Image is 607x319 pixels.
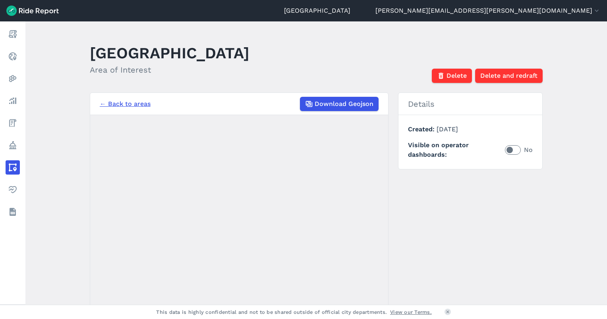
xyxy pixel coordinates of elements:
[6,6,59,16] img: Ride Report
[6,183,20,197] a: Health
[6,160,20,175] a: Areas
[480,71,537,81] span: Delete and redraft
[6,205,20,219] a: Datasets
[447,71,467,81] span: Delete
[505,145,533,155] label: No
[90,42,249,64] h1: [GEOGRAPHIC_DATA]
[437,125,458,133] span: [DATE]
[100,99,151,109] a: ← Back to areas
[432,69,472,83] button: Delete
[300,97,379,111] button: Download Geojson
[475,69,543,83] button: Delete and redraft
[6,27,20,41] a: Report
[375,6,601,15] button: [PERSON_NAME][EMAIL_ADDRESS][PERSON_NAME][DOMAIN_NAME]
[90,64,249,76] h2: Area of Interest
[284,6,350,15] a: [GEOGRAPHIC_DATA]
[6,138,20,152] a: Policy
[408,125,437,133] span: Created
[398,93,542,115] h2: Details
[315,99,373,109] span: Download Geojson
[6,49,20,63] a: Realtime
[408,140,505,159] span: Visible on operator dashboards
[390,308,432,316] a: View our Terms.
[6,116,20,130] a: Fees
[6,94,20,108] a: Analyze
[6,71,20,86] a: Heatmaps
